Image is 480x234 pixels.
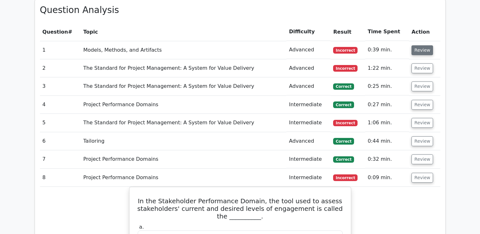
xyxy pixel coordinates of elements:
[81,96,286,114] td: Project Performance Domains
[286,77,331,95] td: Advanced
[286,96,331,114] td: Intermediate
[365,59,409,77] td: 1:22 min.
[137,197,343,220] h5: In the Stakeholder Performance Domain, the tool used to assess stakeholders' current and desired ...
[81,132,286,150] td: Tailoring
[286,23,331,41] th: Difficulty
[333,47,358,53] span: Incorrect
[40,77,81,95] td: 3
[81,41,286,59] td: Models, Methods, and Artifacts
[286,150,331,168] td: Intermediate
[411,173,433,183] button: Review
[411,81,433,91] button: Review
[333,156,354,163] span: Correct
[40,96,81,114] td: 4
[81,77,286,95] td: The Standard for Project Management: A System for Value Delivery
[365,114,409,132] td: 1:06 min.
[139,224,144,230] span: a.
[365,169,409,187] td: 0:09 min.
[40,59,81,77] td: 2
[411,118,433,128] button: Review
[411,63,433,73] button: Review
[333,120,358,126] span: Incorrect
[365,96,409,114] td: 0:27 min.
[365,132,409,150] td: 0:44 min.
[365,41,409,59] td: 0:39 min.
[409,23,440,41] th: Action
[40,41,81,59] td: 1
[411,136,433,146] button: Review
[81,114,286,132] td: The Standard for Project Management: A System for Value Delivery
[286,169,331,187] td: Intermediate
[81,23,286,41] th: Topic
[286,41,331,59] td: Advanced
[331,23,365,41] th: Result
[411,100,433,110] button: Review
[365,77,409,95] td: 0:25 min.
[43,29,68,35] span: Question
[40,132,81,150] td: 6
[40,23,81,41] th: #
[333,174,358,181] span: Incorrect
[333,83,354,90] span: Correct
[286,114,331,132] td: Intermediate
[40,114,81,132] td: 5
[40,150,81,168] td: 7
[333,138,354,144] span: Correct
[365,150,409,168] td: 0:32 min.
[81,59,286,77] td: The Standard for Project Management: A System for Value Delivery
[411,154,433,164] button: Review
[40,169,81,187] td: 8
[40,5,440,16] h3: Question Analysis
[286,59,331,77] td: Advanced
[81,150,286,168] td: Project Performance Domains
[365,23,409,41] th: Time Spent
[81,169,286,187] td: Project Performance Domains
[333,101,354,108] span: Correct
[333,65,358,71] span: Incorrect
[411,45,433,55] button: Review
[286,132,331,150] td: Advanced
